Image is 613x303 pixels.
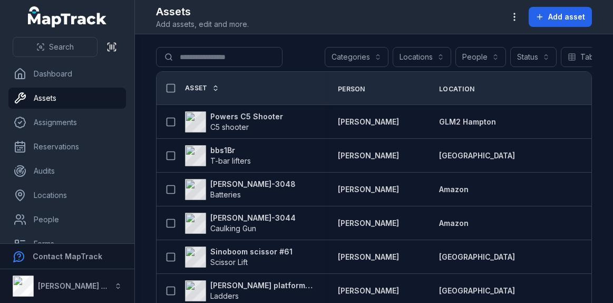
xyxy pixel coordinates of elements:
a: [PERSON_NAME] platform ladderLadders [185,280,313,301]
a: Audits [8,160,126,182]
a: [GEOGRAPHIC_DATA] [439,286,515,296]
span: T-bar lifters [210,156,251,165]
strong: [PERSON_NAME]-3044 [210,213,296,223]
span: Location [439,85,474,93]
strong: Contact MapTrack [33,252,102,261]
a: MapTrack [28,6,107,27]
strong: [PERSON_NAME]-3048 [210,179,296,190]
a: Locations [8,185,126,206]
span: Ladders [210,291,239,300]
span: Batteries [210,190,241,199]
a: Dashboard [8,63,126,84]
a: Forms [8,233,126,254]
span: [GEOGRAPHIC_DATA] [439,151,515,160]
a: Amazon [439,218,469,229]
a: [PERSON_NAME]-3048Batteries [185,179,296,200]
a: [GEOGRAPHIC_DATA] [439,150,515,161]
button: Status [510,47,557,67]
a: [PERSON_NAME]-3044Caulking Gun [185,213,296,234]
span: [GEOGRAPHIC_DATA] [439,252,515,261]
a: [PERSON_NAME] [338,150,399,161]
strong: [PERSON_NAME] Air [38,281,111,290]
a: [PERSON_NAME] [338,286,399,296]
a: Amazon [439,184,469,195]
a: Powers C5 ShooterC5 shooter [185,111,283,132]
a: Assets [8,88,126,109]
a: Assignments [8,112,126,133]
button: People [455,47,506,67]
strong: [PERSON_NAME] platform ladder [210,280,313,291]
span: Caulking Gun [210,224,256,233]
span: GLM2 Hampton [439,117,496,126]
strong: bbs1Br [210,145,251,156]
span: Amazon [439,219,469,228]
a: Sinoboom scissor #61Scissor Lift [185,247,293,268]
a: [PERSON_NAME] [338,252,399,262]
button: Categories [325,47,388,67]
span: Amazon [439,185,469,194]
span: Person [338,85,365,93]
span: [GEOGRAPHIC_DATA] [439,286,515,295]
a: People [8,209,126,230]
a: [PERSON_NAME] [338,184,399,195]
span: C5 shooter [210,122,249,131]
strong: Sinoboom scissor #61 [210,247,293,257]
span: Scissor Lift [210,258,248,267]
strong: Powers C5 Shooter [210,111,283,122]
h2: Assets [156,4,249,19]
a: [PERSON_NAME] [338,117,399,127]
span: Asset [185,84,208,92]
button: Search [13,37,98,57]
a: bbs1BrT-bar lifters [185,145,251,166]
span: Add assets, edit and more. [156,19,249,30]
button: Locations [393,47,451,67]
a: [PERSON_NAME] [338,218,399,229]
a: [GEOGRAPHIC_DATA] [439,252,515,262]
a: GLM2 Hampton [439,117,496,127]
a: Asset [185,84,219,92]
a: Reservations [8,136,126,157]
button: Add asset [529,7,592,27]
span: Add asset [548,12,585,22]
span: Search [49,42,74,52]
